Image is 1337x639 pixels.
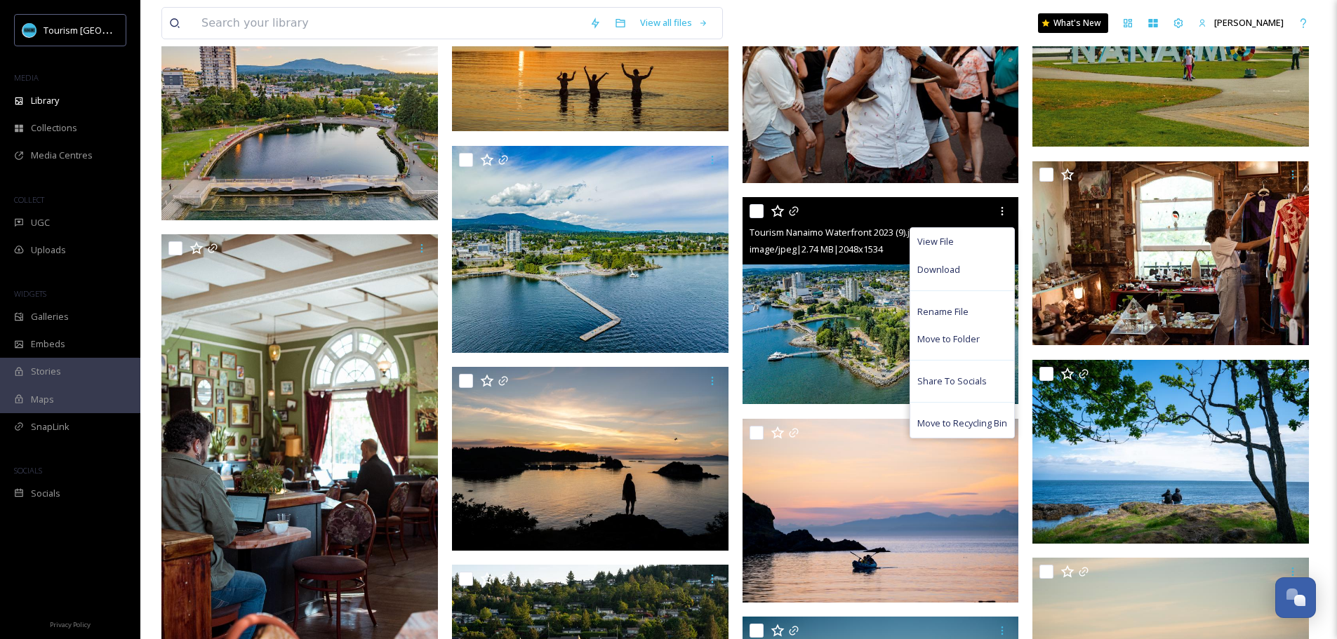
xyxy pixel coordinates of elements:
a: What's New [1038,13,1108,33]
img: tourism_nanaimo_logo.jpeg [22,23,36,37]
span: [PERSON_NAME] [1214,16,1284,29]
span: Media Centres [31,149,93,162]
a: Privacy Policy [50,615,91,632]
span: Tourism Nanaimo Waterfront 2023 (9).jpg [750,226,920,238]
img: TourNan_-36.jpg [1032,161,1309,346]
img: Tourism Nanaimo Waterfront 2023 (20).jpg [452,146,729,353]
img: TMC03966.jpg [1032,360,1309,544]
span: Uploads [31,243,66,257]
span: Download [917,263,960,276]
img: TMC03267.jpg [452,367,729,551]
span: WIDGETS [14,288,46,299]
span: Rename File [917,305,969,318]
span: image/jpeg | 2.74 MB | 2048 x 1534 [750,243,883,255]
a: View all files [633,9,715,36]
span: Maps [31,393,54,406]
span: Embeds [31,337,65,351]
span: Move to Recycling Bin [917,417,1007,430]
span: SnapLink [31,420,69,433]
span: Galleries [31,310,69,323]
span: Socials [31,487,60,500]
img: Tourism Nanaimo Waterfront 2023 (9).jpg [743,198,1019,405]
span: Move to Folder [917,332,980,346]
button: Open Chat [1275,577,1316,618]
span: Library [31,94,59,107]
span: Stories [31,365,61,378]
span: Share To Socials [917,375,987,388]
span: SOCIALS [14,465,42,476]
span: MEDIA [14,72,39,83]
span: Privacy Policy [50,620,91,629]
span: View File [917,235,954,248]
a: [PERSON_NAME] [1191,9,1291,36]
span: COLLECT [14,194,44,205]
span: Collections [31,121,77,135]
img: TMC03252.jpg [743,419,1019,603]
img: Tourism Nanaimo Waterfront 2023 (36).jpg [161,13,438,220]
span: UGC [31,216,50,229]
span: Tourism [GEOGRAPHIC_DATA] [44,23,169,36]
input: Search your library [194,8,583,39]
